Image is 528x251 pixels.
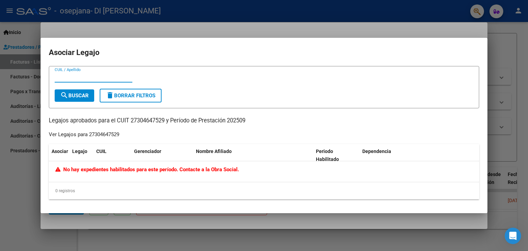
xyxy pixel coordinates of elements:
[49,117,479,125] p: Legajos aprobados para el CUIT 27304647529 y Período de Prestación 202509
[360,144,480,167] datatable-header-cell: Dependencia
[49,131,119,139] div: Ver Legajos para 27304647529
[52,149,68,154] span: Asociar
[72,149,87,154] span: Legajo
[60,91,68,99] mat-icon: search
[106,91,114,99] mat-icon: delete
[316,149,339,162] span: Periodo Habilitado
[96,149,107,154] span: CUIL
[131,144,193,167] datatable-header-cell: Gerenciador
[93,144,131,167] datatable-header-cell: CUIL
[49,144,69,167] datatable-header-cell: Asociar
[313,144,360,167] datatable-header-cell: Periodo Habilitado
[505,228,521,244] iframe: Intercom live chat
[55,166,239,173] span: No hay expedientes habilitados para este período. Contacte a la Obra Social.
[55,89,94,102] button: Buscar
[196,149,232,154] span: Nombre Afiliado
[193,144,313,167] datatable-header-cell: Nombre Afiliado
[69,144,93,167] datatable-header-cell: Legajo
[60,92,89,99] span: Buscar
[49,182,479,199] div: 0 registros
[49,46,479,59] h2: Asociar Legajo
[106,92,155,99] span: Borrar Filtros
[100,89,162,102] button: Borrar Filtros
[134,149,161,154] span: Gerenciador
[362,149,391,154] span: Dependencia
